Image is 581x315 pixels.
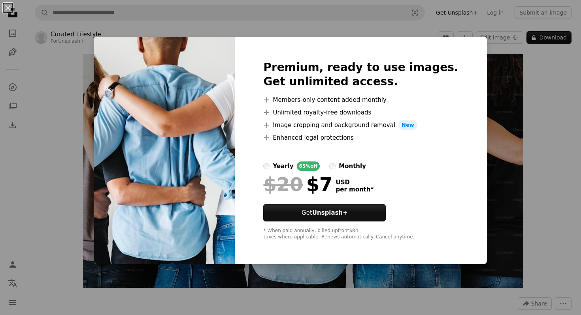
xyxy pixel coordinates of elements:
[273,161,293,171] div: yearly
[398,120,417,130] span: New
[263,174,303,195] span: $20
[312,209,348,216] strong: Unsplash+
[263,204,386,221] button: GetUnsplash+
[336,186,373,193] span: per month *
[263,163,270,169] input: yearly65%off
[263,60,458,89] h2: Premium, ready to use images. Get unlimited access.
[263,108,458,117] li: Unlimited royalty-free downloads
[329,163,336,169] input: monthly
[263,174,332,195] div: $7
[263,133,458,142] li: Enhanced legal protections
[94,37,235,264] img: premium_photo-1723874529023-f867c1dcb077
[297,161,320,171] div: 65% off
[263,120,458,130] li: Image cropping and background removal
[263,95,458,105] li: Members-only content added monthly
[339,161,366,171] div: monthly
[336,179,373,186] span: USD
[263,228,458,240] div: * When paid annually, billed upfront $84 Taxes where applicable. Renews automatically. Cancel any...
